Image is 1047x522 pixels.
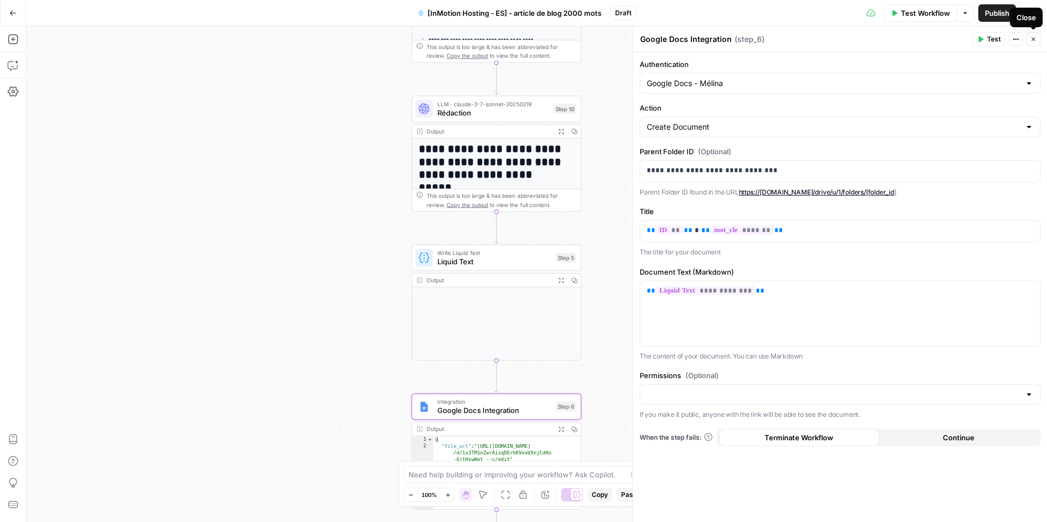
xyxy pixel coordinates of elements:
span: Terminate Workflow [765,432,833,443]
span: 100% [422,490,437,499]
div: Step 10 [553,104,576,114]
div: This output is too large & has been abbreviated for review. to view the full content. [426,43,576,60]
span: Liquid Text [437,256,551,267]
div: This output is too large & has been abbreviated for review. to view the full content. [426,191,576,209]
p: If you make it public, anyone with the link will be able to see the document. [640,409,1040,420]
label: Authentication [640,59,1040,70]
label: Permissions [640,370,1040,381]
p: Parent Folder ID found in the URL ] [640,187,1040,198]
div: Output [426,276,551,284]
button: Paste [617,488,643,502]
label: Action [640,102,1040,113]
g: Edge from step_1 to step_10 [495,63,498,94]
span: [InMotion Hosting - ES] - article de blog 2000 mots [428,8,601,19]
label: Parent Folder ID [640,146,1040,157]
g: Edge from step_10 to step_5 [495,212,498,244]
div: 2 [412,443,434,463]
span: Google Docs Integration [437,405,551,416]
span: (Optional) [685,370,719,381]
label: Title [640,206,1040,217]
span: Rédaction [437,107,549,118]
input: Google Docs - Mélina [647,78,1020,89]
span: Test Workflow [901,8,950,19]
button: Continue [879,429,1039,446]
div: Close [1016,12,1036,23]
a: When the step fails: [640,433,713,442]
button: Publish [978,4,1016,22]
input: Create Document [647,122,1020,132]
span: Test [987,34,1001,44]
span: LLM · claude-3-7-sonnet-20250219 [437,100,549,108]
div: Step 5 [556,253,576,263]
a: https://[DOMAIN_NAME]/drive/u/1/folders/[folder_id [739,188,894,196]
button: Copy [587,488,612,502]
p: The title for your document [640,247,1040,258]
p: The content of your document. You can use Markdown [640,351,1040,362]
span: ( step_6 ) [735,34,765,45]
span: Toggle code folding, rows 1 through 3 [427,436,433,443]
div: Write Liquid TextLiquid TextStep 5Output [412,245,581,361]
div: Step 6 [556,402,576,411]
span: Copy the output [447,52,488,59]
g: Edge from step_5 to step_6 [495,361,498,392]
span: Copy the output [447,201,488,208]
span: (Optional) [698,146,731,157]
button: Test Workflow [884,4,956,22]
div: 1 [412,436,434,443]
div: IntegrationGoogle Docs IntegrationStep 6Output{ "file_url":"[URL][DOMAIN_NAME] /d/1x3TRSnZwrAizqD... [412,393,581,509]
span: Integration [437,397,551,406]
button: [InMotion Hosting - ES] - article de blog 2000 mots [411,4,608,22]
div: Output [426,127,551,136]
span: Draft [615,8,631,18]
span: Continue [943,432,974,443]
label: Document Text (Markdown) [640,266,1040,277]
span: Copy [592,490,608,500]
button: Test [972,32,1006,46]
div: Output [426,424,551,433]
span: Write Liquid Text [437,248,551,257]
textarea: Google Docs Integration [640,34,732,45]
span: Paste [621,490,639,500]
span: Publish [985,8,1009,19]
img: Instagram%20post%20-%201%201.png [419,401,430,412]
